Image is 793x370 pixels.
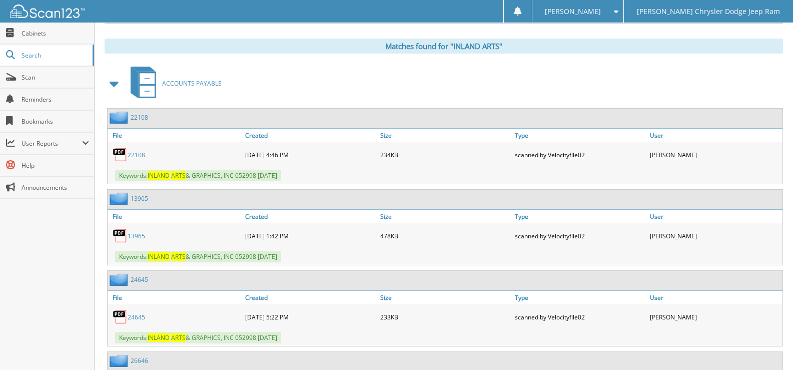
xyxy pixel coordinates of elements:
a: 24645 [128,313,145,321]
a: 13965 [128,232,145,240]
div: 478KB [378,226,513,246]
a: User [647,129,782,142]
a: 24645 [131,275,148,284]
img: PDF.png [113,309,128,324]
div: [DATE] 4:46 PM [243,145,378,165]
span: Reminders [22,95,89,104]
img: PDF.png [113,228,128,243]
span: ARTS [171,252,186,261]
div: scanned by Velocityfile02 [512,307,647,327]
a: 22108 [131,113,148,122]
img: folder2.png [110,273,131,286]
a: Created [243,210,378,223]
iframe: Chat Widget [743,322,793,370]
a: Size [378,291,513,304]
span: Keywords: & GRAPHICS, INC 052998 [DATE] [115,170,281,181]
a: Type [512,291,647,304]
span: ACCOUNTS PAYABLE [162,79,222,88]
img: PDF.png [113,147,128,162]
span: ARTS [171,333,186,342]
a: Size [378,129,513,142]
a: File [108,129,243,142]
span: Scan [22,73,89,82]
img: folder2.png [110,192,131,205]
a: Created [243,129,378,142]
span: Announcements [22,183,89,192]
img: folder2.png [110,111,131,124]
img: scan123-logo-white.svg [10,5,85,18]
a: Created [243,291,378,304]
a: Type [512,129,647,142]
span: Bookmarks [22,117,89,126]
span: Help [22,161,89,170]
div: scanned by Velocityfile02 [512,145,647,165]
a: Size [378,210,513,223]
div: scanned by Velocityfile02 [512,226,647,246]
div: [PERSON_NAME] [647,145,782,165]
div: [PERSON_NAME] [647,226,782,246]
span: Keywords: & GRAPHICS, INC 052998 [DATE] [115,332,281,343]
span: Cabinets [22,29,89,38]
a: 13965 [131,194,148,203]
div: [DATE] 1:42 PM [243,226,378,246]
span: ARTS [171,171,186,180]
a: Type [512,210,647,223]
div: [DATE] 5:22 PM [243,307,378,327]
span: Keywords: & GRAPHICS, INC 052998 [DATE] [115,251,281,262]
a: 22108 [128,151,145,159]
a: ACCOUNTS PAYABLE [125,64,222,103]
span: INLAND [148,252,170,261]
a: User [647,291,782,304]
a: 26646 [131,356,148,365]
span: [PERSON_NAME] Chrysler Dodge Jeep Ram [637,9,780,15]
img: folder2.png [110,354,131,367]
span: User Reports [22,139,82,148]
div: 233KB [378,307,513,327]
span: INLAND [148,171,170,180]
a: File [108,291,243,304]
div: 234KB [378,145,513,165]
a: User [647,210,782,223]
span: INLAND [148,333,170,342]
a: File [108,210,243,223]
div: Matches found for "INLAND ARTS" [105,39,783,54]
span: Search [22,51,88,60]
div: [PERSON_NAME] [647,307,782,327]
span: [PERSON_NAME] [545,9,601,15]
